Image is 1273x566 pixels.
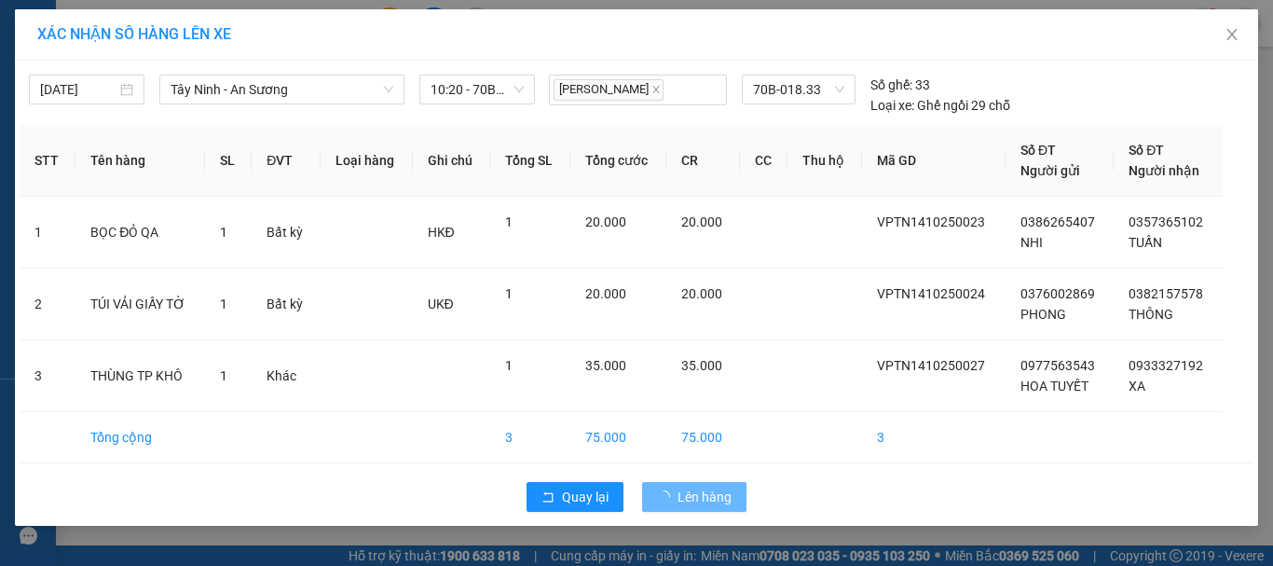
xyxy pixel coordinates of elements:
span: 0386265407 [1020,214,1095,229]
span: Tây Ninh - An Sương [171,76,393,104]
span: 20.000 [681,214,722,229]
span: close [1225,27,1239,42]
span: 10:20 - 70B-018.33 [431,76,524,104]
span: Quay lại [562,487,609,507]
span: Số ghế: [870,75,912,95]
button: rollbackQuay lại [527,482,623,512]
th: Tổng SL [490,125,570,197]
span: 20.000 [681,286,722,301]
div: Ghế ngồi 29 chỗ [870,95,1010,116]
span: close [651,85,661,94]
button: Close [1206,9,1258,62]
span: Người gửi [1020,163,1080,178]
input: 14/10/2025 [40,79,116,100]
span: 35.000 [681,358,722,373]
td: THÙNG TP KHÔ [75,340,205,412]
span: 0357365102 [1129,214,1203,229]
span: 0382157578 [1129,286,1203,301]
span: [PERSON_NAME] [554,79,664,101]
td: BỌC ĐỎ QA [75,197,205,269]
th: Tổng cước [570,125,666,197]
span: Lên hàng [678,487,732,507]
td: TÚI VẢI GIẤY TỜ [75,269,205,340]
td: Khác [252,340,321,412]
span: 1 [505,214,513,229]
span: UKĐ [428,297,454,311]
span: 20.000 [585,286,626,301]
td: Bất kỳ [252,197,321,269]
span: HKĐ [428,225,455,240]
span: 0933327192 [1129,358,1203,373]
td: 3 [862,412,1006,463]
td: 3 [490,412,570,463]
th: Ghi chú [413,125,490,197]
div: 33 [870,75,930,95]
th: ĐVT [252,125,321,197]
span: 35.000 [585,358,626,373]
span: rollback [541,490,554,505]
td: 75.000 [570,412,666,463]
span: 1 [505,358,513,373]
th: SL [205,125,252,197]
span: XA [1129,379,1145,393]
span: NHI [1020,235,1043,250]
th: Mã GD [862,125,1006,197]
span: 1 [220,297,227,311]
td: 75.000 [666,412,740,463]
th: Tên hàng [75,125,205,197]
span: VPTN1410250023 [877,214,985,229]
span: 70B-018.33 [753,76,844,104]
th: CR [666,125,740,197]
td: 2 [20,269,75,340]
span: down [383,84,394,95]
td: Bất kỳ [252,269,321,340]
span: Loại xe: [870,95,914,116]
span: VPTN1410250024 [877,286,985,301]
td: 1 [20,197,75,269]
span: 1 [220,225,227,240]
th: CC [740,125,788,197]
span: 0376002869 [1020,286,1095,301]
span: HOA TUYẾT [1020,379,1088,393]
span: 1 [220,368,227,383]
span: THÔNG [1129,307,1173,322]
span: 1 [505,286,513,301]
span: Số ĐT [1129,143,1164,158]
th: STT [20,125,75,197]
th: Loại hàng [321,125,413,197]
td: Tổng cộng [75,412,205,463]
span: VPTN1410250027 [877,358,985,373]
td: 3 [20,340,75,412]
button: Lên hàng [642,482,746,512]
span: XÁC NHẬN SỐ HÀNG LÊN XE [37,25,231,43]
span: Người nhận [1129,163,1199,178]
span: TUẤN [1129,235,1162,250]
span: 20.000 [585,214,626,229]
span: loading [657,490,678,504]
span: Số ĐT [1020,143,1056,158]
span: 0977563543 [1020,358,1095,373]
th: Thu hộ [787,125,862,197]
span: PHONG [1020,307,1066,322]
